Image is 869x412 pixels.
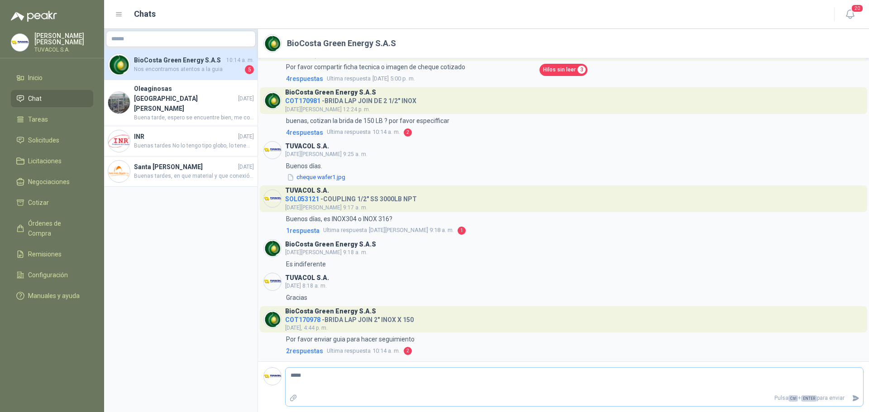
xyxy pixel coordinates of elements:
span: Hilos sin leer [543,66,576,74]
span: [DATE], 4:44 p. m. [285,325,328,331]
img: Company Logo [11,34,29,51]
img: Company Logo [264,273,281,290]
h4: - BRIDA LAP JOIN DE 2 1/2" INOX [285,95,416,104]
span: 10:14 a. m. [226,56,254,65]
p: Por favor enviar guia para hacer seguimiento [286,334,415,344]
p: Pulsa + para enviar [301,390,849,406]
span: [DATE][PERSON_NAME] 9:18 a. m. [285,249,368,256]
span: 4 respuesta s [286,74,323,84]
span: Cotizar [28,198,49,208]
span: Manuales y ayuda [28,291,80,301]
span: Buena tarde, espero se encuentre bien, me confirma por favor la fecha de despacho [134,114,254,122]
span: 4 respuesta s [286,128,323,137]
p: buenas, cotizan la brida de 150 LB ? por favor especifficar [286,116,449,126]
span: Chat [28,94,42,104]
a: Remisiones [11,246,93,263]
span: Licitaciones [28,156,62,166]
span: Ultima respuesta [327,346,371,355]
h3: BioCosta Green Energy S.A.S [285,309,376,314]
span: 2 [404,347,412,355]
span: [DATE][PERSON_NAME] 9:18 a. m. [323,226,454,235]
span: 2 respuesta s [286,346,323,356]
span: Ultima respuesta [327,128,371,137]
p: Es indiferente [286,259,326,269]
span: [DATE] 8:18 a. m. [285,283,327,289]
a: 1respuestaUltima respuesta[DATE][PERSON_NAME] 9:18 a. m.1 [284,226,864,236]
a: Company LogoBioCosta Green Energy S.A.S10:14 a. m.Nos encontramos atentos a la guia5 [104,50,258,80]
p: Por favor compartir ficha tecnica o imagen de cheque cotizado [286,62,465,72]
img: Logo peakr [11,11,57,22]
span: 10:14 a. m. [327,128,400,137]
h4: Santa [PERSON_NAME] [134,162,236,172]
h2: BioCosta Green Energy S.A.S [287,37,396,50]
a: Cotizar [11,194,93,211]
h4: INR [134,132,236,142]
h1: Chats [134,8,156,20]
span: 3 [578,66,586,74]
span: Órdenes de Compra [28,218,85,238]
span: 20 [851,4,864,13]
a: 4respuestasUltima respuesta[DATE] 5:00 p. m. [284,74,864,84]
a: Licitaciones [11,152,93,170]
p: Buenos días, es INOX304 o INOX 316? [286,214,392,224]
span: Inicio [28,73,43,83]
img: Company Logo [264,368,281,385]
h4: Oleaginosas [GEOGRAPHIC_DATA][PERSON_NAME] [134,84,236,114]
h3: TUVACOL S.A. [285,144,329,149]
span: 1 [458,227,466,235]
a: Solicitudes [11,132,93,149]
a: Manuales y ayuda [11,287,93,304]
a: Inicio [11,69,93,86]
span: Ultima respuesta [323,226,367,235]
button: Enviar [848,390,863,406]
img: Company Logo [264,142,281,159]
span: Configuración [28,270,68,280]
a: 4respuestasUltima respuesta10:14 a. m.2 [284,128,864,137]
span: Tareas [28,114,48,124]
img: Company Logo [264,92,281,109]
span: 1 respuesta [286,226,320,236]
img: Company Logo [264,35,281,52]
button: 20 [842,6,858,23]
h3: BioCosta Green Energy S.A.S [285,90,376,95]
a: 2respuestasUltima respuesta10:14 a. m.2 [284,346,864,356]
img: Company Logo [264,311,281,328]
label: Adjuntar archivos [286,390,301,406]
img: Company Logo [108,130,130,152]
span: Ultima respuesta [327,74,371,83]
span: [DATE] [238,95,254,103]
span: COT170978 [285,316,320,323]
h3: BioCosta Green Energy S.A.S [285,242,376,247]
a: Negociaciones [11,173,93,190]
a: Chat [11,90,93,107]
a: Órdenes de Compra [11,215,93,242]
a: Tareas [11,111,93,128]
p: Buenos días. [286,161,346,171]
p: TUVACOL S.A. [34,47,93,52]
span: COT170981 [285,97,320,104]
span: [DATE][PERSON_NAME] 12:24 p. m. [285,106,370,113]
span: Buenas tardes, en que material y que conexión? [134,172,254,180]
span: Nos encontramos atentos a la guia [134,65,243,74]
span: [DATE] [238,133,254,141]
img: Company Logo [108,54,130,76]
span: Negociaciones [28,177,70,187]
h3: TUVACOL S.A. [285,275,329,280]
button: cheque wafer1.jpg [286,173,346,182]
a: Company LogoINR[DATE]Buenas tardes No lo tengo tipo globo, lo tenemos tipo compuerta. Quedamos at... [104,126,258,156]
span: 10:14 a. m. [327,346,400,355]
span: Solicitudes [28,135,59,145]
span: SOL053121 [285,195,319,203]
span: [DATE] 5:00 p. m. [327,74,415,83]
img: Company Logo [264,240,281,257]
span: Ctrl [788,395,798,402]
a: Company LogoSanta [PERSON_NAME][DATE]Buenas tardes, en que material y que conexión? [104,156,258,187]
span: Remisiones [28,249,62,259]
h4: BioCosta Green Energy S.A.S [134,55,224,65]
h4: - BRIDA LAP JOIN 2" INOX X 150 [285,314,414,322]
h3: TUVACOL S.A. [285,188,329,193]
span: Buenas tardes No lo tengo tipo globo, lo tenemos tipo compuerta. Quedamos atentos a su confirmación [134,142,254,150]
img: Company Logo [108,161,130,182]
span: ENTER [801,395,817,402]
span: [DATE] [238,163,254,171]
